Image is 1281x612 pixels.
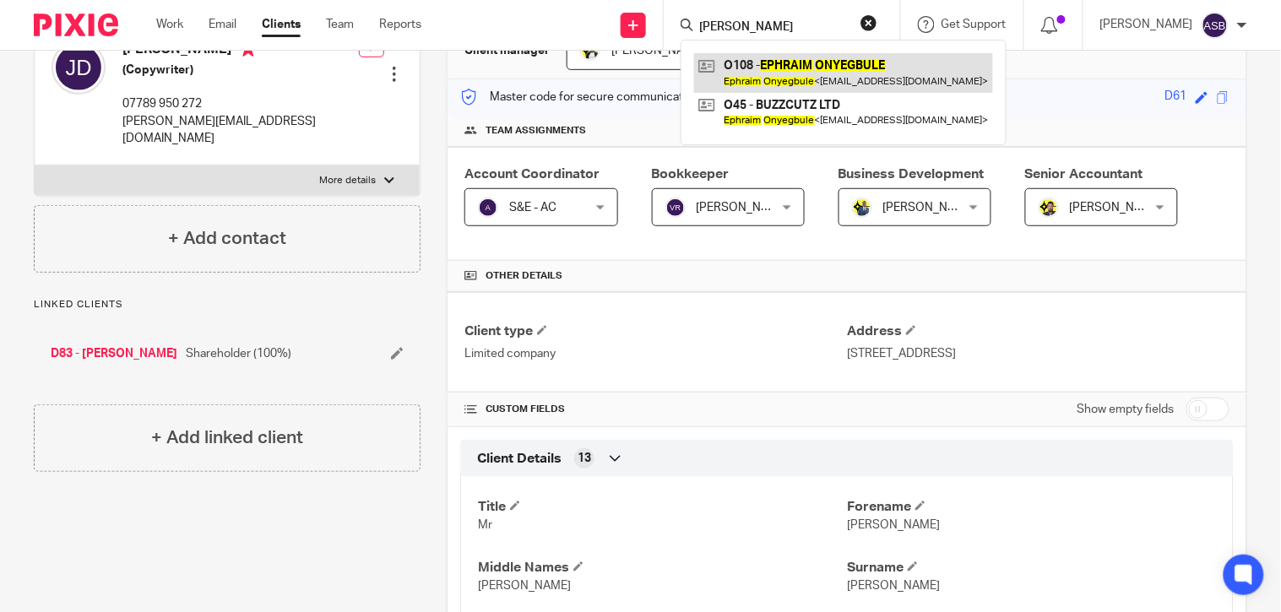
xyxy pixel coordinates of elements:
img: Pixie [34,14,118,36]
span: Business Development [839,167,985,181]
label: Show empty fields [1077,401,1175,418]
p: Limited company [464,345,847,362]
p: Linked clients [34,298,421,311]
span: [PERSON_NAME] [847,519,940,531]
h3: Client manager [464,42,550,59]
button: Clear [860,14,877,31]
span: [PERSON_NAME] [697,202,790,214]
h4: + Add linked client [151,425,303,451]
a: Reports [379,16,421,33]
h4: Forename [847,498,1216,516]
span: 13 [578,450,591,467]
input: Search [697,20,849,35]
p: More details [319,174,376,187]
h4: CUSTOM FIELDS [464,403,847,416]
img: svg%3E [665,198,686,218]
span: Get Support [942,19,1007,30]
div: D61 [1165,88,1187,107]
span: Shareholder (100%) [186,345,291,362]
a: D83 - [PERSON_NAME] [51,345,177,362]
a: Team [326,16,354,33]
img: Carine-Starbridge.jpg [580,41,600,61]
span: [PERSON_NAME] [478,580,571,592]
h5: (Copywriter) [122,62,359,79]
p: Master code for secure communications and files [460,89,752,106]
img: svg%3E [1202,12,1229,39]
span: [PERSON_NAME] [611,45,704,57]
a: Email [209,16,236,33]
p: [PERSON_NAME][EMAIL_ADDRESS][DOMAIN_NAME] [122,113,359,148]
p: 07789 950 272 [122,95,359,112]
p: [PERSON_NAME] [1100,16,1193,33]
h4: + Add contact [168,225,286,252]
h4: Middle Names [478,559,847,577]
span: [PERSON_NAME] [883,202,976,214]
span: [PERSON_NAME] [1070,202,1163,214]
a: Work [156,16,183,33]
span: S&E - AC [509,202,556,214]
img: svg%3E [478,198,498,218]
p: [STREET_ADDRESS] [847,345,1229,362]
img: svg%3E [52,41,106,95]
h4: [PERSON_NAME] [122,41,359,62]
span: Senior Accountant [1025,167,1143,181]
img: Netra-New-Starbridge-Yellow.jpg [1039,198,1059,218]
h4: Title [478,498,847,516]
span: Other details [486,269,562,283]
span: Mr [478,519,492,531]
span: Client Details [477,450,562,468]
h4: Surname [847,559,1216,577]
img: Dennis-Starbridge.jpg [852,198,872,218]
span: Bookkeeper [652,167,730,181]
span: Account Coordinator [464,167,600,181]
h4: Address [847,322,1229,340]
a: Clients [262,16,301,33]
span: Team assignments [486,124,586,138]
span: [PERSON_NAME] [847,580,940,592]
h4: Client type [464,322,847,340]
